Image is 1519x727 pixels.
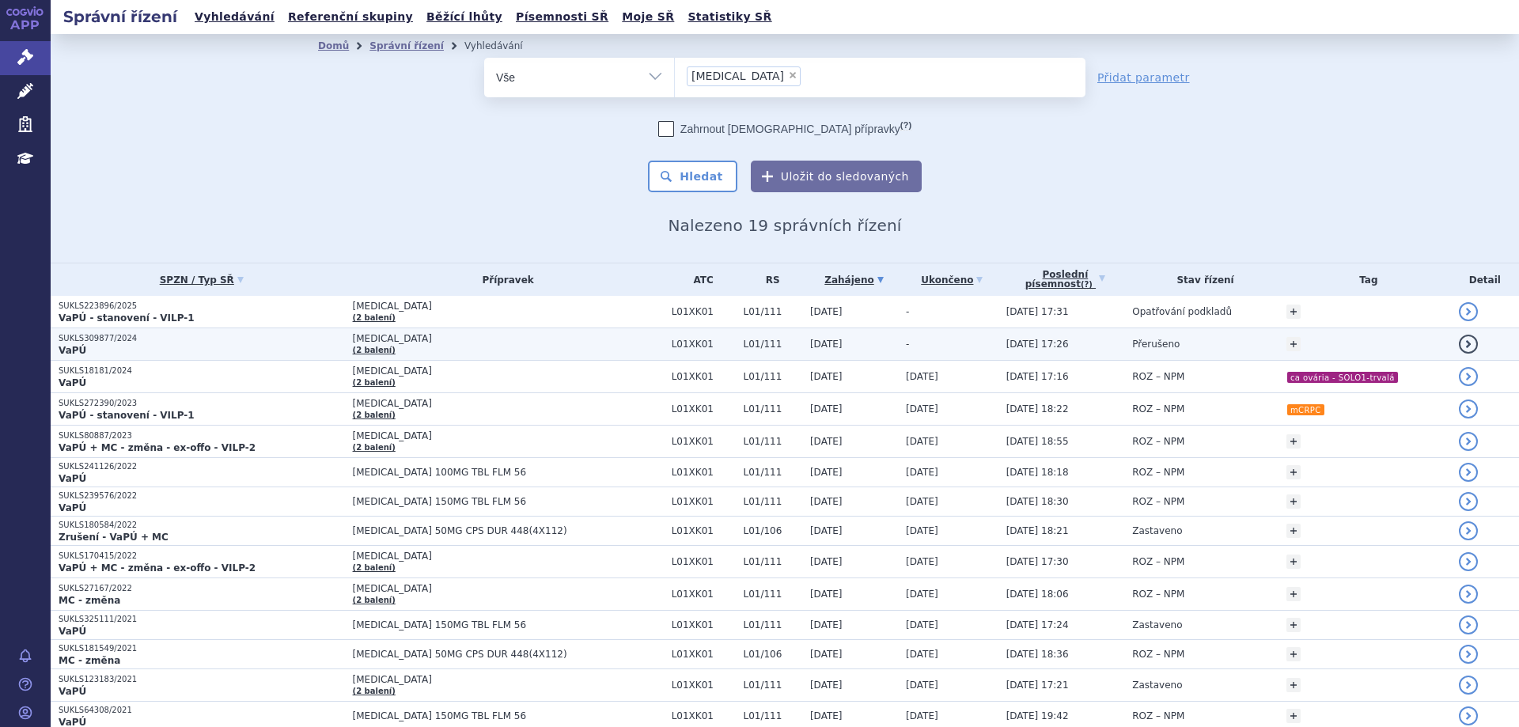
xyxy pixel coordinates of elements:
[810,403,843,415] span: [DATE]
[648,161,737,192] button: Hledat
[743,680,801,691] span: L01/111
[369,40,444,51] a: Správní řízení
[353,365,664,377] span: [MEDICAL_DATA]
[672,680,736,691] span: L01XK01
[1278,263,1451,296] th: Tag
[1006,339,1069,350] span: [DATE] 17:26
[59,626,86,637] strong: VaPÚ
[59,377,86,388] strong: VaPÚ
[810,680,843,691] span: [DATE]
[1286,709,1301,723] a: +
[353,525,664,536] span: [MEDICAL_DATA] 50MG CPS DUR 448(4X112)
[59,595,120,606] strong: MC - změna
[1006,467,1069,478] span: [DATE] 18:18
[1006,556,1069,567] span: [DATE] 17:30
[906,371,938,382] span: [DATE]
[59,551,345,562] p: SUKLS170415/2022
[906,556,938,567] span: [DATE]
[672,403,736,415] span: L01XK01
[353,563,396,572] a: (2 balení)
[59,442,256,453] strong: VaPÚ + MC - změna - ex-offo - VILP-2
[511,6,613,28] a: Písemnosti SŘ
[353,596,396,604] a: (2 balení)
[906,589,938,600] span: [DATE]
[59,312,195,324] strong: VaPÚ - stanovení - VILP-1
[664,263,736,296] th: ATC
[59,674,345,685] p: SUKLS123183/2021
[1286,337,1301,351] a: +
[810,589,843,600] span: [DATE]
[1132,619,1182,630] span: Zastaveno
[672,525,736,536] span: L01XK01
[1006,619,1069,630] span: [DATE] 17:24
[743,496,801,507] span: L01/111
[906,619,938,630] span: [DATE]
[672,371,736,382] span: L01XK01
[1006,525,1069,536] span: [DATE] 18:21
[283,6,418,28] a: Referenční skupiny
[1006,649,1069,660] span: [DATE] 18:36
[353,649,664,660] span: [MEDICAL_DATA] 50MG CPS DUR 448(4X112)
[1459,706,1478,725] a: detail
[906,525,938,536] span: [DATE]
[353,378,396,387] a: (2 balení)
[353,346,396,354] a: (2 balení)
[1287,372,1398,383] i: ca ovária - SOLO1-trvalá
[59,583,345,594] p: SUKLS27167/2022
[743,649,801,660] span: L01/106
[353,398,664,409] span: [MEDICAL_DATA]
[1132,680,1182,691] span: Zastaveno
[788,70,797,80] span: ×
[1459,492,1478,511] a: detail
[51,6,190,28] h2: Správní řízení
[743,339,801,350] span: L01/111
[353,674,664,685] span: [MEDICAL_DATA]
[422,6,507,28] a: Běžící lhůty
[668,216,901,235] span: Nalezeno 19 správních řízení
[353,710,664,721] span: [MEDICAL_DATA] 150MG TBL FLM 56
[59,614,345,625] p: SUKLS325111/2021
[810,467,843,478] span: [DATE]
[743,710,801,721] span: L01/111
[1286,524,1301,538] a: +
[1459,463,1478,482] a: detail
[1081,280,1093,290] abbr: (?)
[1286,465,1301,479] a: +
[464,34,544,58] li: Vyhledávání
[59,643,345,654] p: SUKLS181549/2021
[59,490,345,502] p: SUKLS239576/2022
[1286,647,1301,661] a: +
[810,710,843,721] span: [DATE]
[59,461,345,472] p: SUKLS241126/2022
[906,649,938,660] span: [DATE]
[1132,556,1184,567] span: ROZ – NPM
[743,619,801,630] span: L01/111
[810,496,843,507] span: [DATE]
[1006,589,1069,600] span: [DATE] 18:06
[810,525,843,536] span: [DATE]
[1286,618,1301,632] a: +
[906,496,938,507] span: [DATE]
[353,333,664,344] span: [MEDICAL_DATA]
[691,70,784,81] span: [MEDICAL_DATA]
[1132,403,1184,415] span: ROZ – NPM
[59,705,345,716] p: SUKLS64308/2021
[1459,432,1478,451] a: detail
[1132,525,1182,536] span: Zastaveno
[1132,496,1184,507] span: ROZ – NPM
[353,496,664,507] span: [MEDICAL_DATA] 150MG TBL FLM 56
[810,339,843,350] span: [DATE]
[353,443,396,452] a: (2 balení)
[1132,589,1184,600] span: ROZ – NPM
[743,525,801,536] span: L01/106
[1286,555,1301,569] a: +
[683,6,776,28] a: Statistiky SŘ
[1132,649,1184,660] span: ROZ – NPM
[1006,496,1069,507] span: [DATE] 18:30
[353,583,664,594] span: [MEDICAL_DATA]
[1132,467,1184,478] span: ROZ – NPM
[353,301,664,312] span: [MEDICAL_DATA]
[59,520,345,531] p: SUKLS180584/2022
[672,710,736,721] span: L01XK01
[353,467,664,478] span: [MEDICAL_DATA] 100MG TBL FLM 56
